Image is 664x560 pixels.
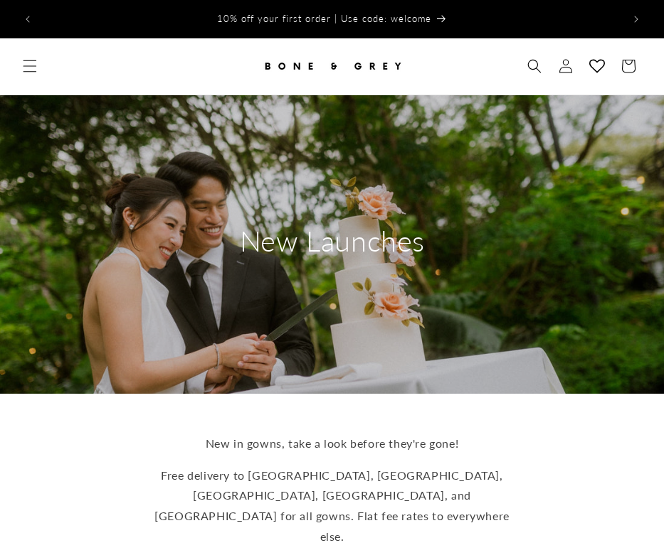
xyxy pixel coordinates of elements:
p: Free delivery to [GEOGRAPHIC_DATA], [GEOGRAPHIC_DATA], [GEOGRAPHIC_DATA], [GEOGRAPHIC_DATA], and ... [154,465,510,547]
summary: Menu [14,50,46,82]
p: New in gowns, take a look before they're gone! [154,434,510,454]
button: Next announcement [621,4,652,35]
summary: Search [519,50,550,82]
h2: New Launches [197,222,468,259]
img: Bone and Grey Bridal [261,50,404,82]
button: Previous announcement [12,4,43,35]
a: Bone and Grey Bridal [255,45,409,87]
span: 10% off your first order | Use code: welcome [217,13,431,24]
